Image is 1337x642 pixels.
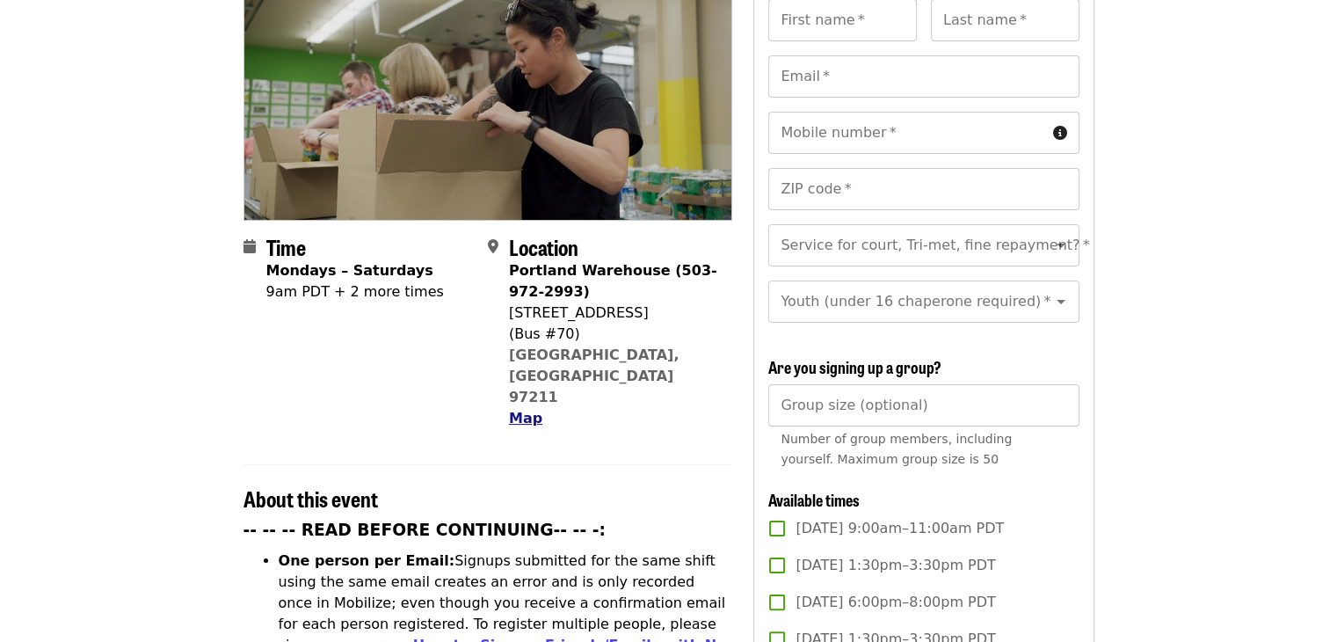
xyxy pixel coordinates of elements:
i: circle-info icon [1053,125,1067,142]
strong: Mondays – Saturdays [266,262,433,279]
i: calendar icon [243,238,256,255]
div: (Bus #70) [509,324,718,345]
div: 9am PDT + 2 more times [266,281,444,303]
input: Mobile number [768,112,1045,154]
button: Map [509,408,542,429]
span: [DATE] 1:30pm–3:30pm PDT [796,555,995,576]
input: ZIP code [768,168,1079,210]
a: [GEOGRAPHIC_DATA], [GEOGRAPHIC_DATA] 97211 [509,347,679,405]
span: About this event [243,483,378,514]
span: Available times [768,488,860,511]
span: Time [266,231,306,262]
span: Location [509,231,578,262]
span: Number of group members, including yourself. Maximum group size is 50 [781,432,1012,466]
strong: Portland Warehouse (503-972-2993) [509,262,717,300]
span: Are you signing up a group? [768,355,941,378]
i: map-marker-alt icon [488,238,498,255]
span: [DATE] 6:00pm–8:00pm PDT [796,592,995,613]
div: [STREET_ADDRESS] [509,303,718,324]
span: [DATE] 9:00am–11:00am PDT [796,518,1004,539]
strong: One person per Email: [279,552,455,569]
button: Open [1049,233,1073,258]
input: [object Object] [768,384,1079,427]
button: Open [1049,289,1073,314]
input: Email [768,55,1079,98]
span: Map [509,410,542,427]
strong: -- -- -- READ BEFORE CONTINUING-- -- -: [243,521,606,539]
